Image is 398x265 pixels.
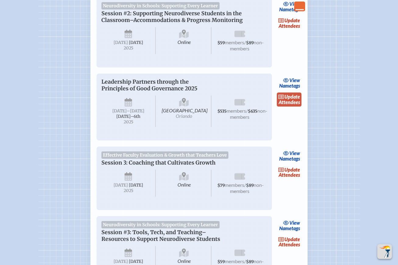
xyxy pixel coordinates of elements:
span: / [246,108,248,114]
span: $89 [246,40,254,45]
span: view [289,150,300,156]
span: members [227,108,246,114]
a: viewNametags [278,149,302,163]
a: updateAttendees [277,165,302,179]
span: [DATE] [129,40,143,45]
span: non-members [230,108,267,120]
span: [DATE] [114,259,128,264]
a: updateAttendees [277,16,302,30]
span: Online [157,170,211,197]
span: Orlando [176,113,192,119]
a: updateAttendees [277,235,302,249]
a: updateAttendees [277,93,302,107]
span: members [225,182,244,188]
span: non-members [230,39,264,51]
span: [DATE]–⁠6th [116,114,140,119]
span: [DATE] [129,183,143,188]
span: members [225,39,244,45]
a: viewNametags [278,76,302,90]
span: $535 [217,109,227,114]
span: Neurodiversity in Schools: Supporting Every Learner [101,221,220,228]
span: 2025 [106,188,151,193]
span: $59 [217,259,225,264]
span: 2025 [106,46,151,50]
span: $89 [246,183,254,188]
span: Session #2: Supporting Neurodiverse Students in the Classroom–Accommodations & Progress Monitoring [101,10,243,24]
span: update [284,94,300,100]
span: Neurodiversity in Schools: Supporting Every Learner [101,2,220,9]
span: [GEOGRAPHIC_DATA] [157,96,211,127]
button: Scroll Top [377,244,392,259]
span: members [225,258,244,264]
span: Leadership Partners through the Principles of Good Governance 2025 [101,78,197,92]
span: view [289,1,300,7]
span: [DATE] [129,259,143,264]
span: Online [157,27,211,54]
span: / [244,39,246,45]
span: / [244,258,246,264]
span: non-members [230,182,264,194]
a: viewNametags [278,219,302,233]
span: $89 [246,259,254,264]
span: view [289,77,300,83]
span: update [284,236,300,242]
span: Session 3: Coaching that Cultivates Growth [101,159,216,166]
span: [DATE] [114,40,128,45]
span: $635 [248,109,257,114]
span: $79 [217,183,225,188]
span: Effective Faculty Evaluation & Growth that Teachers Love [101,151,229,159]
span: update [284,167,300,172]
span: $59 [217,40,225,45]
span: / [244,182,246,188]
span: Session #3: Tools, Tech, and Teaching–Resources to Support Neurodiverse Students [101,229,220,242]
span: 2025 [106,120,151,124]
span: –[DATE] [127,108,144,114]
span: [DATE] [114,183,128,188]
span: update [284,17,300,23]
span: [DATE] [112,108,127,114]
span: view [289,220,300,226]
img: To the top [379,245,391,258]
